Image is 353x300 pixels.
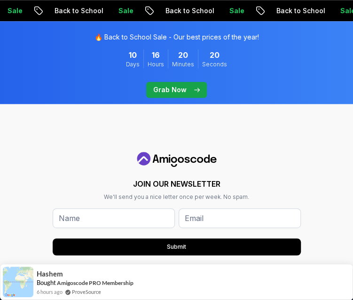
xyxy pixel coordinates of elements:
[148,61,164,68] span: Hours
[21,6,51,16] p: Sale
[53,178,301,189] h3: JOIN OUR NEWSLETTER
[37,288,63,296] span: 6 hours ago
[179,6,243,16] p: Back to School
[126,61,140,68] span: Days
[178,49,188,61] span: 20 Minutes
[167,243,186,251] div: Submit
[179,208,301,228] input: Email
[37,270,63,278] span: Hashem
[72,288,101,296] a: ProveSource
[129,49,137,61] span: 10 Days
[53,193,301,201] p: We'll send you a nice letter once per week. No spam.
[53,208,175,228] input: Name
[152,49,160,61] span: 16 Hours
[57,279,133,286] a: Amigoscode PRO Membership
[132,6,162,16] p: Sale
[153,85,187,95] p: Grab Now
[3,267,33,297] img: provesource social proof notification image
[243,6,273,16] p: Sale
[94,32,259,42] p: 🔥 Back to School Sale - Our best prices of the year!
[172,61,194,68] span: Minutes
[68,6,132,16] p: Back to School
[210,49,220,61] span: 20 Seconds
[37,279,56,286] span: Bought
[53,238,301,255] button: Submit
[202,61,227,68] span: Seconds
